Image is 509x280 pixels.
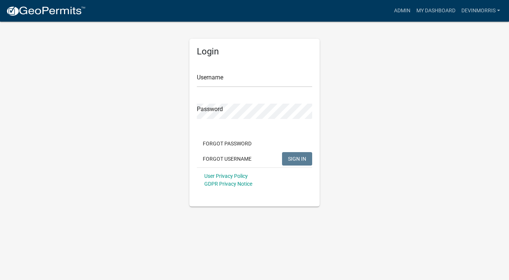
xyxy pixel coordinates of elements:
[204,181,252,187] a: GDPR Privacy Notice
[282,152,312,166] button: SIGN IN
[197,137,257,150] button: Forgot Password
[391,4,413,18] a: Admin
[288,155,306,161] span: SIGN IN
[458,4,503,18] a: Devinmorris
[197,46,312,57] h5: Login
[197,152,257,166] button: Forgot Username
[204,173,248,179] a: User Privacy Policy
[413,4,458,18] a: My Dashboard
